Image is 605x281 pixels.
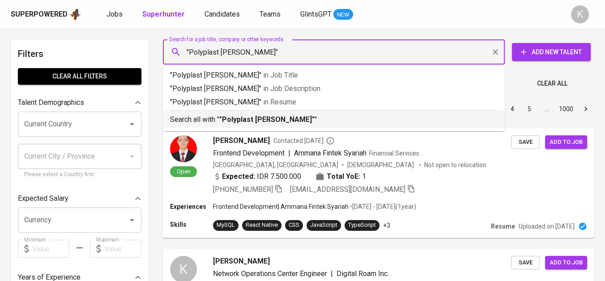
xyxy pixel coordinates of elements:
a: Teams [260,9,282,20]
b: Total YoE: [327,171,360,182]
svg: By Batam recruiter [326,136,335,145]
img: 84146a60022adcc3c6ebfd821c5b6284.jpg [170,135,197,162]
span: Save [516,137,535,147]
button: Clear All [533,75,571,92]
a: Jobs [107,9,124,20]
p: Resume [491,222,515,231]
span: [EMAIL_ADDRESS][DOMAIN_NAME] [290,185,405,194]
span: Teams [260,10,281,18]
button: Save [511,135,540,149]
nav: pagination navigation [436,102,594,116]
span: | [331,268,333,279]
span: Add to job [550,258,583,268]
a: GlintsGPT NEW [300,9,353,20]
p: "Polyplast [PERSON_NAME]" [170,97,498,108]
button: Go to page 5 [522,102,537,116]
button: Go to page 4 [505,102,520,116]
button: Add New Talent [512,43,591,61]
p: Experiences [170,202,213,211]
div: Talent Demographics [18,94,141,112]
input: Value [104,240,141,258]
p: Not open to relocation [424,160,486,169]
span: NEW [333,10,353,19]
button: Clear All filters [18,68,141,85]
img: app logo [69,8,81,21]
span: [PERSON_NAME] [213,256,270,267]
span: in Job Description [263,84,320,93]
button: Open [126,214,138,226]
span: Ammana Fintek Syariah [294,149,366,157]
span: [PHONE_NUMBER] [213,185,273,194]
a: Candidates [205,9,242,20]
span: Candidates [205,10,240,18]
p: Skills [170,220,213,229]
p: "Polyplast [PERSON_NAME]" [170,70,498,81]
span: GlintsGPT [300,10,332,18]
div: Superpowered [11,9,68,20]
div: TypeScript [348,221,376,229]
p: "Polyplast [PERSON_NAME]" [170,83,498,94]
span: in Resume [263,98,296,106]
p: Frontend Development | Ammana Fintek Syariah [213,202,349,211]
button: Add to job [545,256,587,270]
b: Superhunter [142,10,185,18]
span: [PERSON_NAME] [213,135,270,146]
button: Clear [489,46,502,58]
p: Expected Salary [18,193,68,204]
b: "Polyplast [PERSON_NAME]" [219,115,315,124]
span: Network Operations Center Engineer [213,269,327,278]
div: [GEOGRAPHIC_DATA], [GEOGRAPHIC_DATA] [213,160,338,169]
p: +3 [383,221,390,230]
p: Talent Demographics [18,97,84,108]
div: React Native [246,221,278,229]
div: MySQL [217,221,235,229]
input: Value [32,240,69,258]
button: Go to page 1000 [556,102,576,116]
span: in Job Title [263,71,298,79]
div: IDR 7.500.000 [213,171,301,182]
button: Save [511,256,540,270]
button: Open [126,118,138,130]
a: Superpoweredapp logo [11,8,81,21]
span: Jobs [107,10,123,18]
span: Clear All filters [25,71,134,82]
p: • [DATE] - [DATE] ( 1 year ) [349,202,416,211]
span: Add to job [550,137,583,147]
p: Please select a Country first [24,170,135,179]
button: Add to job [545,135,587,149]
span: [DEMOGRAPHIC_DATA] [347,160,415,169]
p: Search all with " " [170,114,498,125]
a: Superhunter [142,9,187,20]
div: K [571,5,589,23]
span: Open [173,168,194,175]
div: JavaScript [310,221,337,229]
span: Clear All [537,78,567,89]
h6: Filters [18,47,141,61]
span: Financial Services [369,150,419,157]
span: | [288,148,290,159]
div: CSS [289,221,299,229]
b: Expected: [222,171,255,182]
span: Digital Roam Inc. [337,269,389,278]
span: Contacted [DATE] [273,136,335,145]
div: … [539,104,554,113]
a: Open[PERSON_NAME]Contacted [DATE]Frontend Development|Ammana Fintek SyariahFinancial Services[GEO... [163,128,594,238]
button: Go to next page [579,102,593,116]
span: Frontend Development [213,149,285,157]
span: Save [516,258,535,268]
p: Uploaded on [DATE] [519,222,575,231]
span: 1 [362,171,366,182]
div: Expected Salary [18,190,141,208]
span: Add New Talent [519,47,584,58]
